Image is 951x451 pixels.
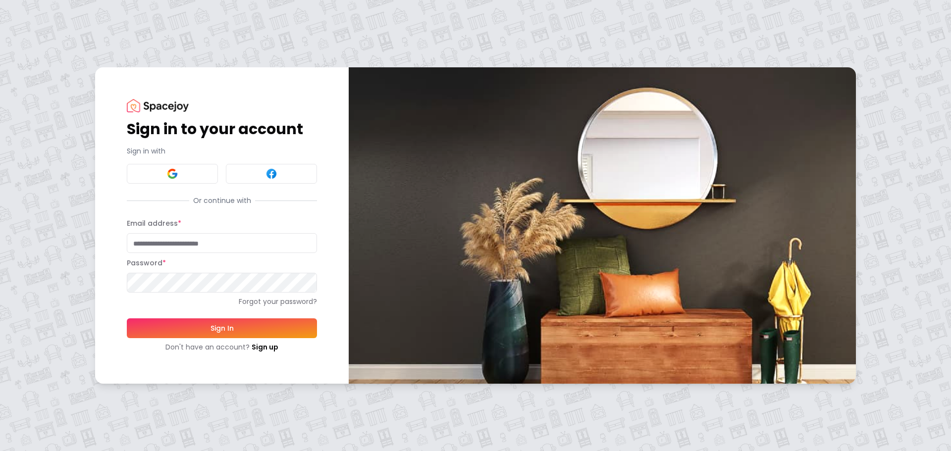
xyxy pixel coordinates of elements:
[127,318,317,338] button: Sign In
[265,168,277,180] img: Facebook signin
[127,297,317,306] a: Forgot your password?
[189,196,255,205] span: Or continue with
[127,120,317,138] h1: Sign in to your account
[166,168,178,180] img: Google signin
[127,99,189,112] img: Spacejoy Logo
[349,67,856,384] img: banner
[127,258,166,268] label: Password
[127,218,181,228] label: Email address
[127,146,317,156] p: Sign in with
[127,342,317,352] div: Don't have an account?
[252,342,278,352] a: Sign up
